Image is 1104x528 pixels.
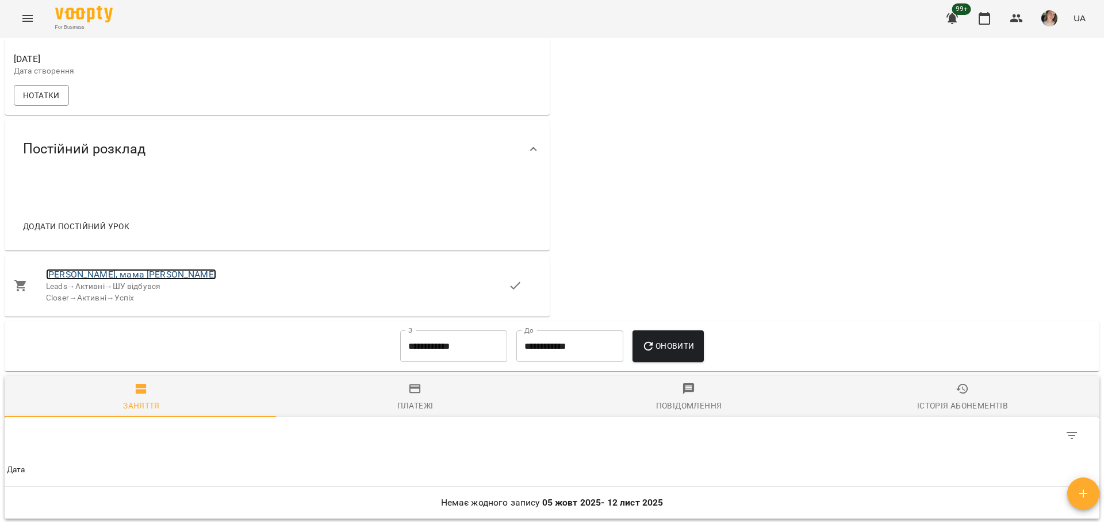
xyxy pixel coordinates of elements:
[917,399,1008,413] div: Історія абонементів
[542,497,664,508] b: 05 жовт 2025 - 12 лист 2025
[106,293,114,302] span: →
[7,496,1097,510] p: Немає жодного запису
[5,120,550,179] div: Постійний розклад
[55,6,113,22] img: Voopty Logo
[1041,10,1057,26] img: 6afb9eb6cc617cb6866001ac461bd93f.JPG
[1074,12,1086,24] span: UA
[14,5,41,32] button: Menu
[46,269,216,280] a: [PERSON_NAME], мама [PERSON_NAME]
[7,463,25,477] div: Sort
[656,399,722,413] div: Повідомлення
[14,52,275,66] span: [DATE]
[14,65,275,77] p: Дата створення
[18,216,134,237] button: Додати постійний урок
[46,281,508,292] div: Leads Активні ШУ відбувся
[55,24,113,31] span: For Business
[952,3,971,15] span: 99+
[1058,422,1086,449] button: Фільтр
[46,292,508,304] div: Closer Активні Успіх
[7,463,1097,477] span: Дата
[7,463,25,477] div: Дата
[5,417,1099,454] div: Table Toolbar
[23,140,145,158] span: Постійний розклад
[69,293,77,302] span: →
[67,282,75,291] span: →
[105,282,113,291] span: →
[632,330,703,363] button: Оновити
[123,399,160,413] div: Заняття
[1069,7,1090,29] button: UA
[14,85,69,106] button: Нотатки
[23,88,60,102] span: Нотатки
[23,219,129,233] span: Додати постійний урок
[642,339,694,353] span: Оновити
[397,399,434,413] div: Платежі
